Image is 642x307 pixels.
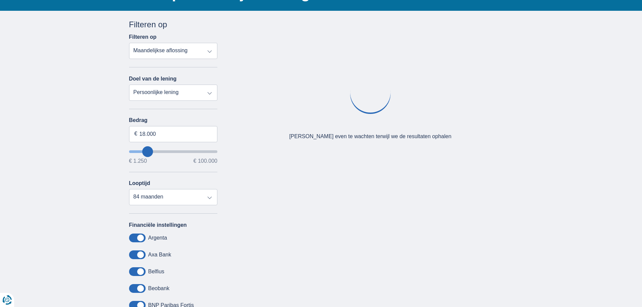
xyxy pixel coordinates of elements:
label: Looptijd [129,180,150,186]
label: Belfius [148,269,164,275]
label: Axa Bank [148,252,171,258]
label: Filteren op [129,34,157,40]
label: Beobank [148,285,170,291]
span: € 100.000 [193,158,217,164]
input: wantToBorrow [129,150,218,153]
span: € 1.250 [129,158,147,164]
div: [PERSON_NAME] even te wachten terwijl we de resultaten ophalen [289,133,451,141]
label: Doel van de lening [129,76,177,82]
label: Bedrag [129,117,218,123]
div: Filteren op [129,19,218,30]
span: € [134,130,137,138]
label: Argenta [148,235,167,241]
label: Financiële instellingen [129,222,187,228]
